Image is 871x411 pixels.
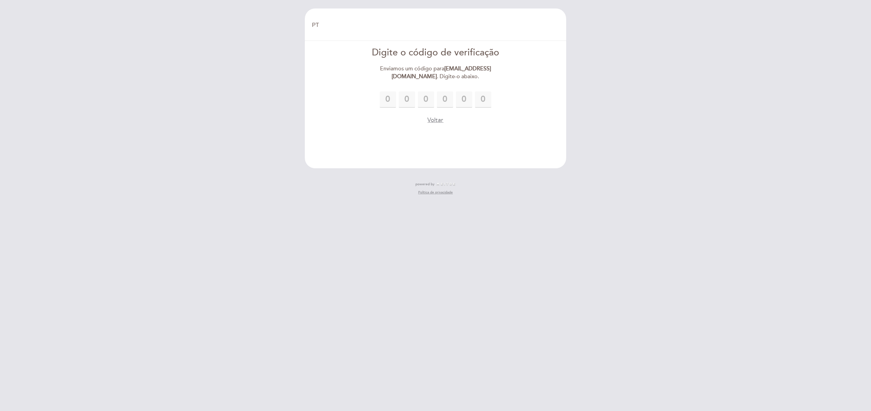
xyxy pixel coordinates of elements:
img: MEITRE [436,183,456,186]
input: 0 [475,91,491,108]
input: 0 [380,91,396,108]
input: 0 [437,91,453,108]
input: 0 [456,91,472,108]
input: 0 [399,91,415,108]
div: Digite o código de verificação [358,46,514,59]
button: Voltar [427,116,443,124]
span: powered by [415,182,434,187]
a: powered by [415,182,456,187]
input: 0 [418,91,434,108]
strong: [EMAIL_ADDRESS][DOMAIN_NAME] [392,65,491,80]
div: Enviamos um código para . Digite-o abaixo. [358,65,514,81]
a: Política de privacidade [418,190,453,195]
